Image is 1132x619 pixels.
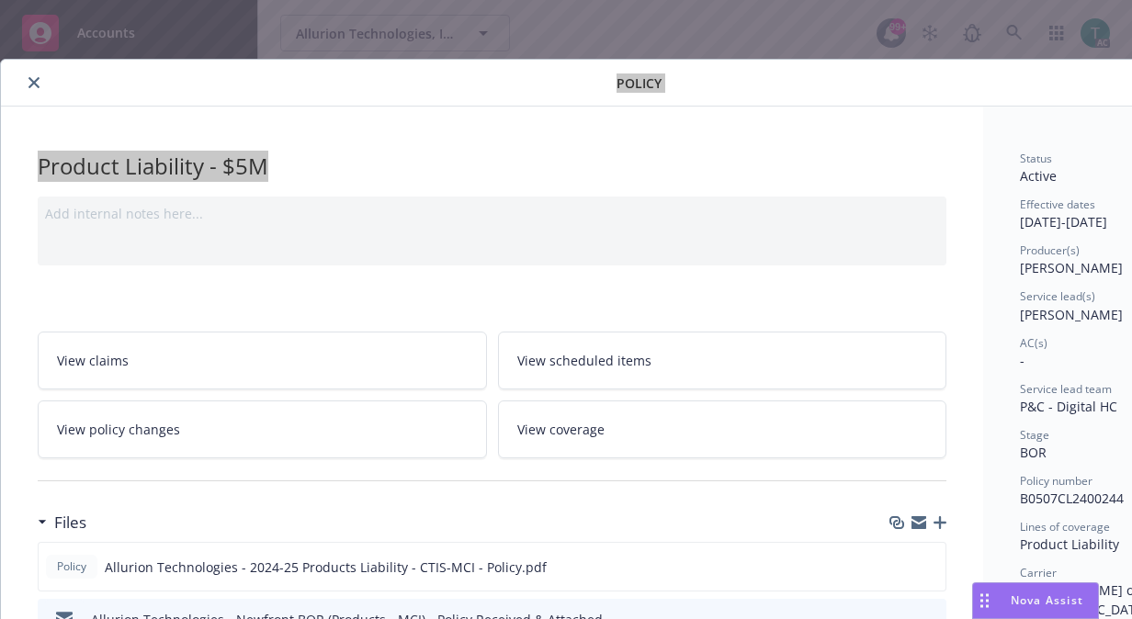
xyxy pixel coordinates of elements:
div: Drag to move [973,583,996,618]
span: Policy number [1020,473,1092,489]
a: View claims [38,332,487,389]
div: Product Liability - $5M [38,151,946,182]
span: Producer(s) [1020,242,1080,258]
span: View scheduled items [517,351,651,370]
span: Nova Assist [1011,592,1083,608]
span: B0507CL2400244 [1020,490,1124,507]
span: - [1020,352,1024,369]
h3: Files [54,511,86,535]
span: View policy changes [57,420,180,439]
span: [PERSON_NAME] [1020,259,1123,276]
span: Status [1020,151,1052,166]
span: Carrier [1020,565,1057,580]
a: View scheduled items [498,332,947,389]
span: Effective dates [1020,197,1095,212]
span: Allurion Technologies - 2024-25 Products Liability - CTIS-MCI - Policy.pdf [105,557,547,577]
a: View policy changes [38,400,487,458]
div: Add internal notes here... [45,204,939,223]
span: Policy [617,73,662,93]
span: View claims [57,351,129,370]
button: download file [892,557,907,577]
span: [PERSON_NAME] [1020,306,1123,323]
span: Product Liability [1020,535,1119,553]
span: Active [1020,167,1057,185]
button: preview file [922,557,938,577]
span: Lines of coverage [1020,519,1110,535]
span: Service lead team [1020,381,1112,397]
span: Policy [53,558,90,575]
div: Files [38,511,86,535]
span: BOR [1020,444,1047,461]
button: close [23,72,45,94]
span: AC(s) [1020,335,1047,351]
span: Stage [1020,427,1049,443]
button: Nova Assist [972,582,1099,619]
span: Service lead(s) [1020,288,1095,304]
a: View coverage [498,400,947,458]
span: P&C - Digital HC [1020,398,1117,415]
span: View coverage [517,420,605,439]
